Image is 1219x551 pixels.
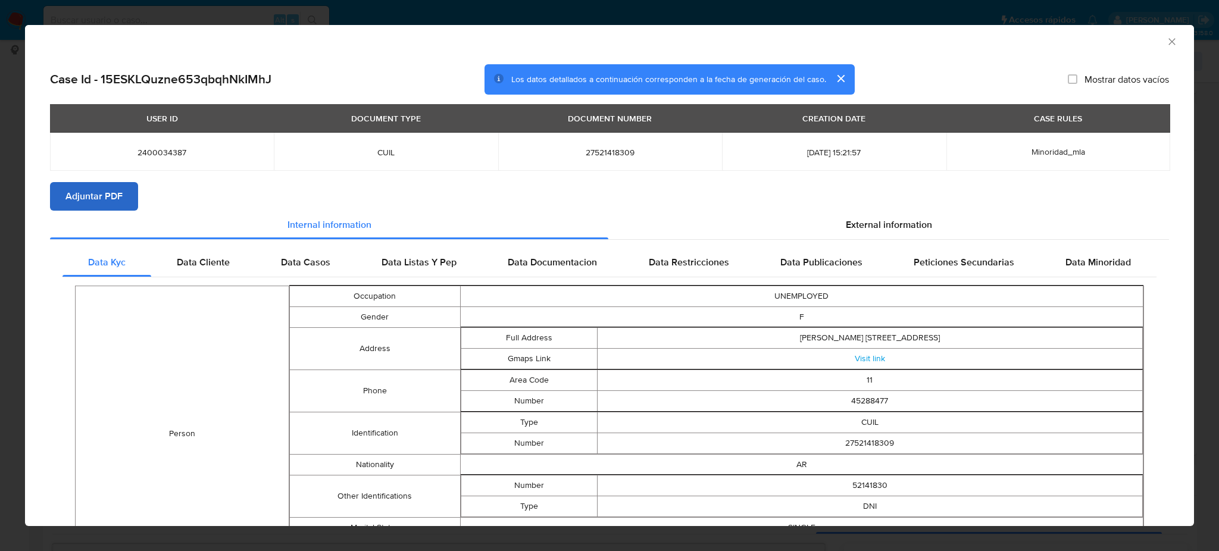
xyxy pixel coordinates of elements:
[50,182,138,211] button: Adjuntar PDF
[64,147,260,158] span: 2400034387
[780,255,862,269] span: Data Publicaciones
[287,218,371,231] span: Internal information
[461,475,597,496] td: Number
[826,64,855,93] button: cerrar
[290,412,461,454] td: Identification
[736,147,932,158] span: [DATE] 15:21:57
[50,211,1169,239] div: Detailed info
[914,255,1014,269] span: Peticiones Secundarias
[597,412,1142,433] td: CUIL
[795,108,873,129] div: CREATION DATE
[460,454,1143,475] td: AR
[597,370,1142,390] td: 11
[597,475,1142,496] td: 52141830
[846,218,932,231] span: External information
[461,370,597,390] td: Area Code
[290,370,461,412] td: Phone
[382,255,457,269] span: Data Listas Y Pep
[460,306,1143,327] td: F
[597,327,1142,348] td: [PERSON_NAME] [STREET_ADDRESS]
[649,255,729,269] span: Data Restricciones
[281,255,330,269] span: Data Casos
[50,71,271,87] h2: Case Id - 15ESKLQuzne653qbqhNkIMhJ
[561,108,659,129] div: DOCUMENT NUMBER
[65,183,123,209] span: Adjuntar PDF
[25,25,1194,526] div: closure-recommendation-modal
[461,348,597,369] td: Gmaps Link
[62,248,1157,277] div: Detailed internal info
[508,255,597,269] span: Data Documentacion
[88,255,126,269] span: Data Kyc
[1084,73,1169,85] span: Mostrar datos vacíos
[461,412,597,433] td: Type
[1166,36,1177,46] button: Cerrar ventana
[512,147,708,158] span: 27521418309
[461,327,597,348] td: Full Address
[290,475,461,517] td: Other Identifications
[1065,255,1131,269] span: Data Minoridad
[511,73,826,85] span: Los datos detallados a continuación corresponden a la fecha de generación del caso.
[597,496,1142,516] td: DNI
[177,255,230,269] span: Data Cliente
[290,454,461,475] td: Nationality
[290,327,461,370] td: Address
[290,517,461,538] td: Marital Status
[597,390,1142,411] td: 45288477
[290,306,461,327] td: Gender
[1032,146,1085,158] span: Minoridad_mla
[1027,108,1089,129] div: CASE RULES
[290,286,461,306] td: Occupation
[288,147,483,158] span: CUIL
[461,496,597,516] td: Type
[461,433,597,453] td: Number
[1068,74,1077,84] input: Mostrar datos vacíos
[460,517,1143,538] td: SINGLE
[139,108,185,129] div: USER ID
[597,433,1142,453] td: 27521418309
[460,286,1143,306] td: UNEMPLOYED
[461,390,597,411] td: Number
[344,108,428,129] div: DOCUMENT TYPE
[855,352,885,364] a: Visit link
